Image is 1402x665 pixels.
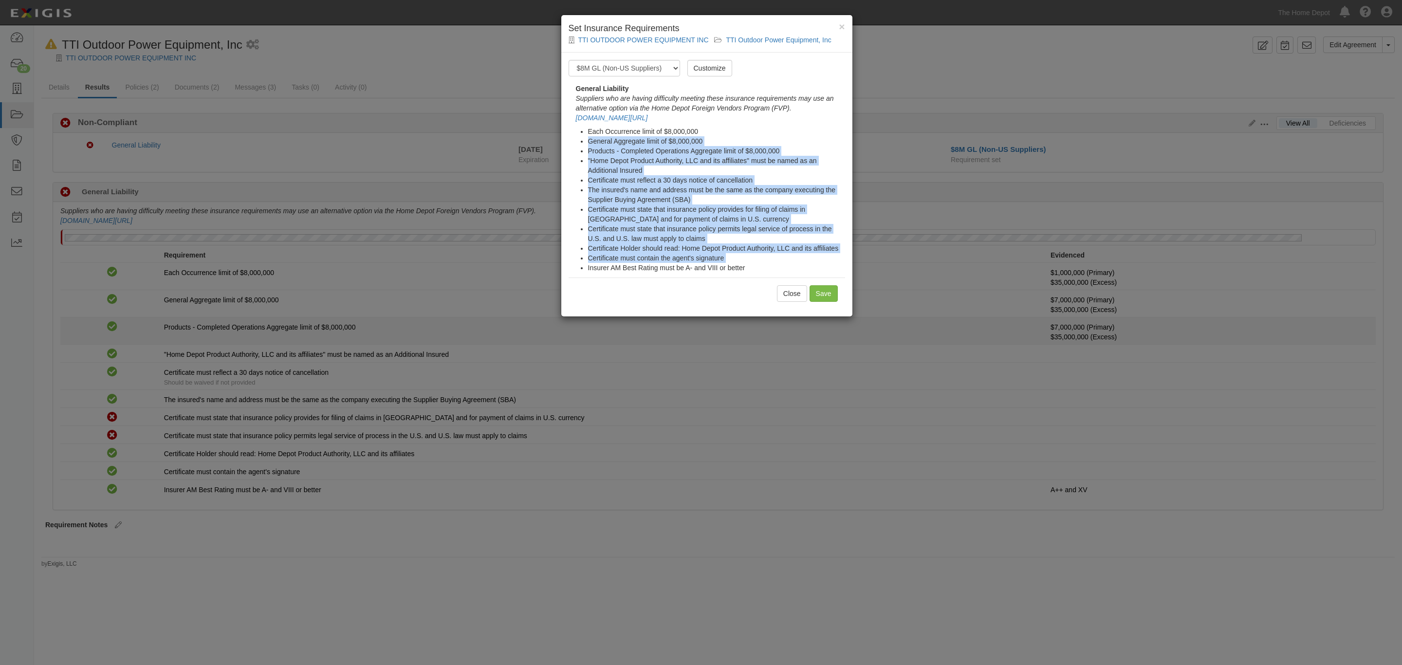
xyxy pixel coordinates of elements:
input: Save [810,285,838,302]
li: Certificate must state that insurance policy permits legal service of process in the U.S. and U.S... [588,224,845,243]
li: Certificate must contain the agent's signature [588,253,845,263]
li: Each Occurrence limit of $8,000,000 [588,127,845,136]
li: The insured's name and address must be the same as the company executing the Supplier Buying Agre... [588,185,845,204]
li: Certificate must reflect a 30 days notice of cancellation [588,175,845,185]
button: Close [839,21,845,32]
i: Suppliers who are having difficulty meeting these insurance requirements may use an alternative o... [576,94,834,112]
a: [DOMAIN_NAME][URL] [576,114,648,122]
li: "Home Depot Product Authority, LLC and its affiliates" must be named as an Additional Insured [588,156,845,175]
li: Products - Completed Operations Aggregate limit of $8,000,000 [588,146,845,156]
li: Certificate Holder should read: Home Depot Product Authority, LLC and its affiliates [588,243,845,253]
li: General Aggregate limit of $8,000,000 [588,136,845,146]
li: Certificate must state that insurance policy provides for filing of claims in [GEOGRAPHIC_DATA] a... [588,204,845,224]
h4: Set Insurance Requirements [569,22,845,35]
strong: General Liability [576,85,629,92]
span: × [839,21,845,32]
a: TTI OUTDOOR POWER EQUIPMENT INC [578,36,709,44]
a: Customize [687,60,732,76]
a: TTI Outdoor Power Equipment, Inc [726,36,831,44]
li: Insurer AM Best Rating must be A- and VIII or better [588,263,845,273]
button: Close [777,285,807,302]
